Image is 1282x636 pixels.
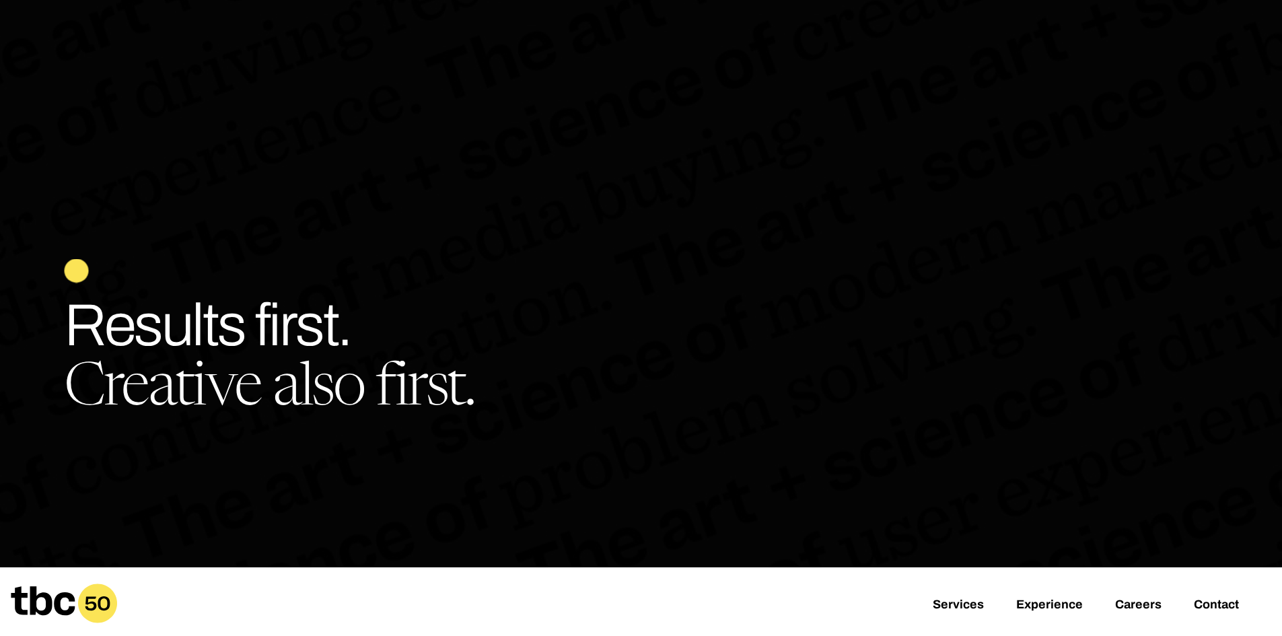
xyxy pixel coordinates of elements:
a: Experience [1016,598,1083,614]
span: Creative also first. [64,360,474,419]
a: Services [933,598,984,614]
a: Contact [1194,598,1239,614]
a: Home [11,614,117,628]
span: Results first. [64,293,351,357]
a: Careers [1115,598,1162,614]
